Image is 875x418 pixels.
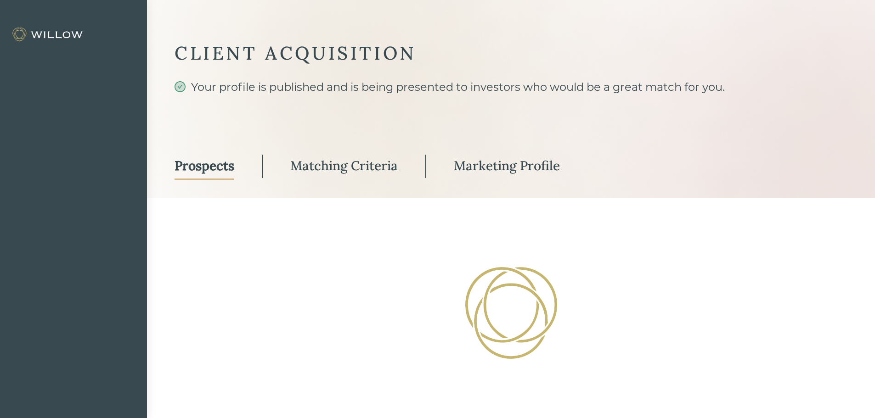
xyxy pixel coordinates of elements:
div: Matching Criteria [290,157,398,174]
div: Your profile is published and is being presented to investors who would be a great match for you. [175,79,847,128]
div: Marketing Profile [454,157,560,174]
img: Willow [11,27,85,42]
div: CLIENT ACQUISITION [175,41,847,65]
img: Loading! [462,264,559,362]
a: Marketing Profile [454,153,560,180]
a: Matching Criteria [290,153,398,180]
a: Prospects [175,153,234,180]
div: Prospects [175,157,234,174]
span: check-circle [175,81,186,92]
